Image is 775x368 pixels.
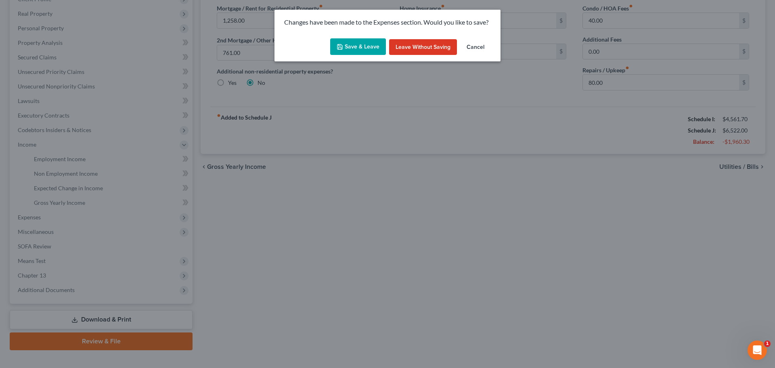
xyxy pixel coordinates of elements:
p: Changes have been made to the Expenses section. Would you like to save? [284,18,491,27]
button: Cancel [460,39,491,55]
button: Leave without Saving [389,39,457,55]
span: 1 [764,341,771,347]
iframe: Intercom live chat [748,341,767,360]
button: Save & Leave [330,38,386,55]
